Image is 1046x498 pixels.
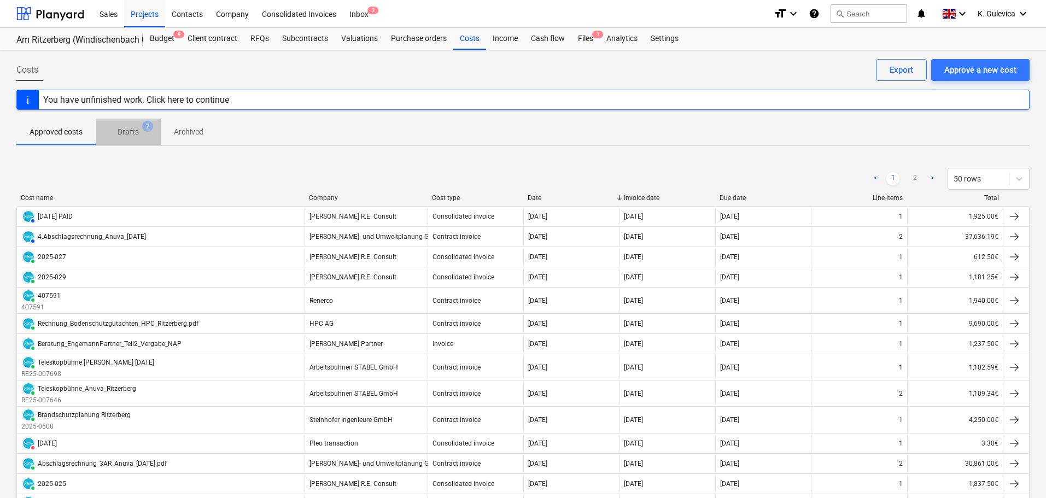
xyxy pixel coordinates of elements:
[899,416,903,424] div: 1
[21,270,36,284] div: Invoice has been synced with Xero and its status is currently PAID
[624,390,643,397] div: [DATE]
[831,4,907,23] button: Search
[309,320,334,327] div: HPC AG
[907,435,1003,452] div: 3.30€
[21,355,36,370] div: Invoice has been synced with Xero and its status is currently PAID
[309,364,398,371] div: Arbeitsbuhnen STABEL GmbH
[899,297,903,304] div: 1
[528,440,547,447] div: [DATE]
[911,194,999,202] div: Total
[899,253,903,261] div: 1
[624,194,711,202] div: Invoice date
[181,28,244,50] a: Client contract
[571,28,600,50] a: Files1
[38,385,136,392] div: Teleskopbühne_Anuva_Ritzerberg
[433,273,494,281] div: Consolidated invoice
[21,382,36,396] div: Invoice has been synced with Xero and its status is currently PAID
[528,460,547,467] div: [DATE]
[816,194,903,202] div: Line-items
[276,28,335,50] div: Subcontracts
[720,340,739,348] div: [DATE]
[720,416,739,424] div: [DATE]
[38,253,66,261] div: 2025-027
[309,297,333,304] div: Renerco
[38,411,131,419] div: Brandschutzplanung Ritzerberg
[524,28,571,50] div: Cash flow
[899,364,903,371] div: 1
[21,436,36,450] div: Invoice has been synced with Xero and its status is currently DELETED
[624,416,643,424] div: [DATE]
[528,297,547,304] div: [DATE]
[38,213,73,220] div: [DATE] PAID
[309,440,358,447] div: Pleo transaction
[908,172,921,185] a: Page 2
[309,194,423,202] div: Company
[916,7,927,20] i: notifications
[624,440,643,447] div: [DATE]
[21,230,36,244] div: Invoice has been synced with Xero and its status is currently AUTHORISED
[453,28,486,50] a: Costs
[38,359,154,366] div: Teleskopbühne [PERSON_NAME] [DATE]
[309,253,396,261] div: [PERSON_NAME] R.E. Consult
[1016,7,1030,20] i: keyboard_arrow_down
[309,480,396,488] div: [PERSON_NAME] R.E. Consult
[720,460,739,467] div: [DATE]
[23,357,34,368] img: xero.svg
[433,253,494,261] div: Consolidated invoice
[528,390,547,397] div: [DATE]
[335,28,384,50] a: Valuations
[23,290,34,301] img: xero.svg
[21,477,36,491] div: Invoice has been synced with Xero and its status is currently PAID
[384,28,453,50] div: Purchase orders
[956,7,969,20] i: keyboard_arrow_down
[624,320,643,327] div: [DATE]
[571,28,600,50] div: Files
[433,213,494,220] div: Consolidated invoice
[907,335,1003,353] div: 1,237.50€
[886,172,899,185] a: Page 1 is your current page
[433,320,481,327] div: Contract invoice
[38,480,66,488] div: 2025-025
[16,63,38,77] span: Costs
[432,194,519,202] div: Cost type
[869,172,882,185] a: Previous page
[720,213,739,220] div: [DATE]
[433,480,494,488] div: Consolidated invoice
[944,63,1016,77] div: Approve a new cost
[23,478,34,489] img: xero.svg
[835,9,844,18] span: search
[907,355,1003,379] div: 1,102.59€
[23,383,34,394] img: xero.svg
[309,340,383,348] div: [PERSON_NAME] Partner
[21,408,36,422] div: Invoice has been synced with Xero and its status is currently PAID
[720,364,739,371] div: [DATE]
[433,390,481,397] div: Contract invoice
[907,382,1003,405] div: 1,109.34€
[23,251,34,262] img: xero.svg
[21,289,36,303] div: Invoice has been synced with Xero and its status is currently PAID
[38,440,57,447] div: [DATE]
[433,297,481,304] div: Contract invoice
[624,233,643,241] div: [DATE]
[528,340,547,348] div: [DATE]
[720,194,807,202] div: Due date
[433,416,481,424] div: Contract invoice
[21,456,36,471] div: Invoice has been synced with Xero and its status is currently PAID
[720,390,739,397] div: [DATE]
[528,194,615,202] div: Date
[624,213,643,220] div: [DATE]
[592,31,603,38] span: 1
[720,440,739,447] div: [DATE]
[38,320,198,327] div: Rechnung_Bodenschutzgutachten_HPC_Ritzerberg.pdf
[23,272,34,283] img: xero.svg
[644,28,685,50] a: Settings
[907,248,1003,266] div: 612.50€
[118,126,139,138] p: Drafts
[433,364,481,371] div: Contract invoice
[528,416,547,424] div: [DATE]
[21,303,61,312] p: 407591
[309,390,398,397] div: Arbeitsbuhnen STABEL GmbH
